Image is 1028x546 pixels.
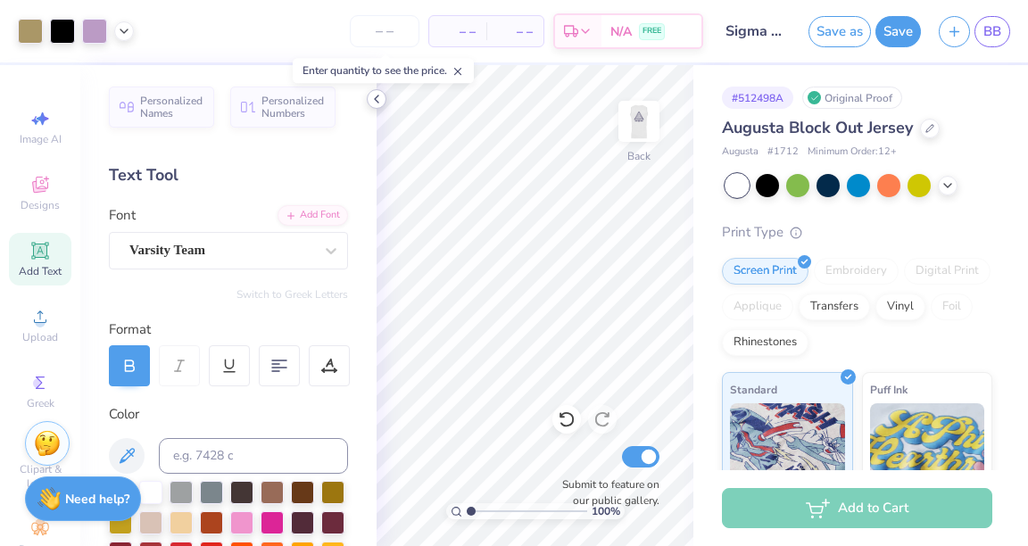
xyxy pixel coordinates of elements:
[974,16,1010,47] a: BB
[808,145,897,160] span: Minimum Order: 12 +
[592,503,620,519] span: 100 %
[293,58,474,83] div: Enter quantity to see the price.
[552,476,659,509] label: Submit to feature on our public gallery.
[722,294,793,320] div: Applique
[722,258,808,285] div: Screen Print
[21,198,60,212] span: Designs
[109,319,350,340] div: Format
[814,258,899,285] div: Embroidery
[875,294,925,320] div: Vinyl
[159,438,348,474] input: e.g. 7428 c
[870,380,908,399] span: Puff Ink
[722,87,793,109] div: # 512498A
[730,403,845,492] img: Standard
[9,462,71,491] span: Clipart & logos
[802,87,902,109] div: Original Proof
[627,148,651,164] div: Back
[236,287,348,302] button: Switch to Greek Letters
[875,16,921,47] button: Save
[278,205,348,226] div: Add Font
[722,117,913,138] span: Augusta Block Out Jersey
[621,103,657,139] img: Back
[109,205,136,226] label: Font
[712,13,800,49] input: Untitled Design
[109,404,348,425] div: Color
[931,294,973,320] div: Foil
[870,403,985,492] img: Puff Ink
[109,163,348,187] div: Text Tool
[722,145,759,160] span: Augusta
[983,21,1001,42] span: BB
[767,145,799,160] span: # 1712
[610,22,632,41] span: N/A
[65,491,129,508] strong: Need help?
[497,22,533,41] span: – –
[440,22,476,41] span: – –
[808,16,871,47] button: Save as
[350,15,419,47] input: – –
[20,132,62,146] span: Image AI
[642,25,661,37] span: FREE
[22,330,58,344] span: Upload
[722,222,992,243] div: Print Type
[730,380,777,399] span: Standard
[722,329,808,356] div: Rhinestones
[27,396,54,410] span: Greek
[140,95,203,120] span: Personalized Names
[799,294,870,320] div: Transfers
[261,95,325,120] span: Personalized Numbers
[904,258,991,285] div: Digital Print
[19,264,62,278] span: Add Text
